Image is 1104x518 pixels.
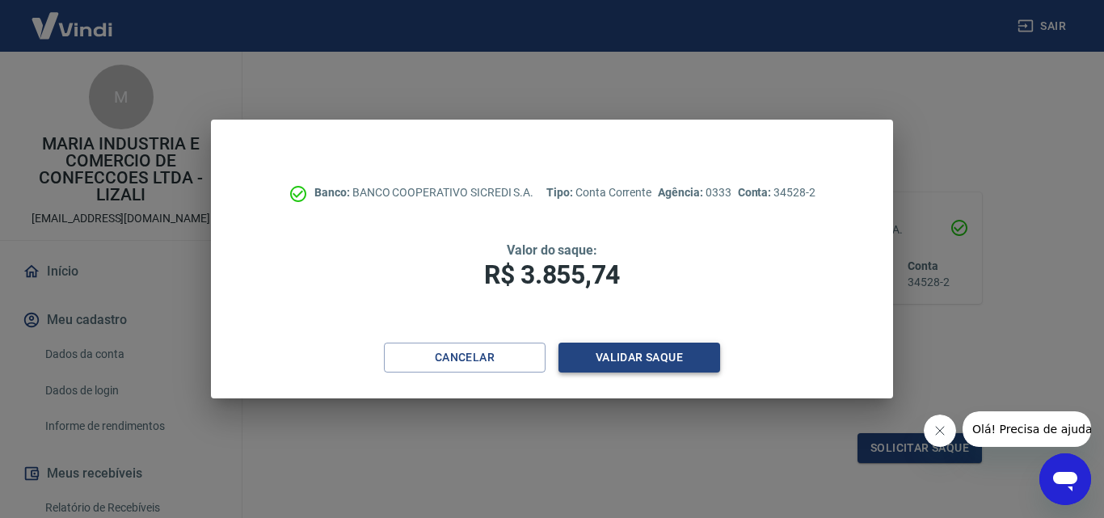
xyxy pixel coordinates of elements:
[1039,453,1091,505] iframe: Botão para abrir a janela de mensagens
[558,343,720,373] button: Validar saque
[314,184,533,201] p: BANCO COOPERATIVO SICREDI S.A.
[658,184,731,201] p: 0333
[738,186,774,199] span: Conta:
[963,411,1091,447] iframe: Mensagem da empresa
[546,184,651,201] p: Conta Corrente
[314,186,352,199] span: Banco:
[658,186,706,199] span: Agência:
[507,242,597,258] span: Valor do saque:
[10,11,136,24] span: Olá! Precisa de ajuda?
[546,186,575,199] span: Tipo:
[484,259,620,290] span: R$ 3.855,74
[384,343,546,373] button: Cancelar
[738,184,815,201] p: 34528-2
[924,415,956,447] iframe: Fechar mensagem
